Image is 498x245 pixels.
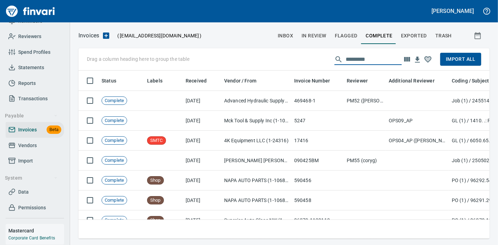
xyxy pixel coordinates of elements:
span: Data [18,188,29,196]
span: Shop [147,197,164,204]
span: Complete [102,137,127,144]
span: Additional Reviewer [389,77,435,85]
span: In Review [302,31,326,40]
span: Reports [18,79,36,88]
span: Received [186,77,216,85]
a: Transactions [6,91,64,107]
span: inbox [278,31,293,40]
span: Payable [5,111,58,120]
td: OPS09_AP [386,111,449,131]
td: Mck Tool & Supply Inc (1-10644) [221,111,291,131]
a: Reviewers [6,29,64,44]
nav: breadcrumb [78,31,99,40]
td: 17416 [291,131,344,151]
button: Choose columns to display [402,54,412,65]
td: OPS04_AP ([PERSON_NAME], [PERSON_NAME], [PERSON_NAME], [PERSON_NAME], [PERSON_NAME]) [386,131,449,151]
a: Import [6,153,64,169]
td: 469468-1 [291,91,344,111]
button: Import All [440,53,481,66]
a: Vendors [6,138,64,153]
span: Labels [147,77,162,85]
span: Import All [446,55,476,64]
td: [DATE] [183,210,221,230]
span: [EMAIL_ADDRESS][DOMAIN_NAME] [119,32,200,39]
span: Permissions [18,203,46,212]
td: [DATE] [183,171,221,190]
td: [PERSON_NAME] [PERSON_NAME] Auto Salvage Inc. DBA Trusty Pick-A-Part (1-39972) [221,151,291,171]
a: Statements [6,60,64,75]
a: Permissions [6,200,64,216]
p: Drag a column heading here to group the table [87,56,189,63]
button: Payable [2,109,61,122]
span: Complete [102,98,127,104]
td: PM55 (coryg) [344,151,386,171]
span: Vendors [18,141,37,150]
td: 090425BM [291,151,344,171]
a: InvoicesBeta [6,122,64,138]
h6: Mastercard [8,227,64,235]
a: Spend Profiles [6,44,64,60]
span: Complete [102,217,127,224]
span: Complete [102,157,127,164]
span: Received [186,77,207,85]
span: Exported [401,31,427,40]
span: Beta [47,126,61,134]
button: System [2,172,61,185]
span: Complete [102,117,127,124]
span: Reviewer [347,77,368,85]
span: Additional Reviewer [389,77,444,85]
span: Vendor / From [224,77,256,85]
a: Data [6,184,64,200]
button: [PERSON_NAME] [430,6,476,16]
span: Reviewer [347,77,377,85]
td: [DATE] [183,131,221,151]
td: [DATE] [183,190,221,210]
span: Transactions [18,94,48,103]
span: SMTC [147,137,166,144]
span: Status [102,77,125,85]
td: 5247 [291,111,344,131]
td: 590456 [291,171,344,190]
span: Shop [147,177,164,184]
span: Labels [147,77,172,85]
td: [DATE] [183,151,221,171]
td: PM52 ([PERSON_NAME]) [344,91,386,111]
td: 590458 [291,190,344,210]
span: Vendor / From [224,77,265,85]
button: Download Table [412,55,423,65]
td: Advanced Hydraulic Supply Co. LLC (1-10020) [221,91,291,111]
span: trash [435,31,452,40]
span: Spend Profiles [18,48,50,57]
td: [DATE] [183,91,221,111]
span: Coding / Subject [452,77,489,85]
span: Invoice Number [294,77,330,85]
span: Invoices [18,125,37,134]
td: Superior Auto Glass NW (1-11200) [221,210,291,230]
span: Statements [18,63,44,72]
span: Import [18,157,33,165]
img: Finvari [4,3,57,20]
button: Column choices favorited. Click to reset to default [423,54,433,65]
span: Status [102,77,116,85]
span: Flagged [335,31,358,40]
span: Complete [366,31,393,40]
p: ( ) [113,32,202,39]
span: Reviewers [18,32,41,41]
a: Corporate Card Benefits [8,236,55,240]
a: Reports [6,75,64,91]
span: System [5,174,58,182]
p: Invoices [78,31,99,40]
span: Coding / Subject [452,77,498,85]
td: NAPA AUTO PARTS (1-10687) [221,171,291,190]
span: Complete [102,197,127,204]
td: 4K Equipment LLC (1-24316) [221,131,291,151]
td: 96279.1130110 [291,210,344,230]
td: [DATE] [183,111,221,131]
span: Invoice Number [294,77,339,85]
span: Shop [147,217,164,224]
span: Complete [102,177,127,184]
td: NAPA AUTO PARTS (1-10687) [221,190,291,210]
button: Upload an Invoice [99,31,113,40]
h5: [PERSON_NAME] [432,7,474,15]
